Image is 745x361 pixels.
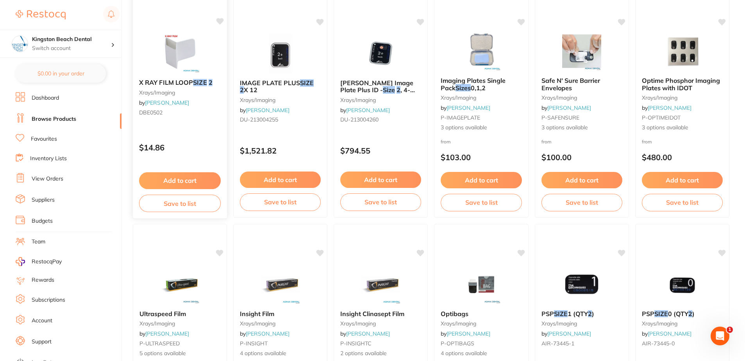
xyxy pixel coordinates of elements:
img: Kingston Beach Dental [12,36,28,52]
a: RestocqPay [16,257,62,266]
img: Durr Image Plate Plus ID - Size 2, 4-Pack [356,34,406,73]
b: Optime Phosphor Imaging Plates with IDOT [642,77,723,91]
a: Subscriptions [32,296,65,304]
span: from [441,139,451,145]
span: by [642,330,691,337]
a: Account [32,317,52,325]
span: 1 (QTY [568,310,588,318]
span: from [541,139,552,145]
b: PSP SIZE 1 (QTY 2) [541,310,622,317]
span: Safe N' Sure Barrier Envelopes [541,77,600,91]
span: P-OPTIMEIDOT [642,114,681,121]
small: xrays/imaging [441,320,522,327]
a: [PERSON_NAME] [648,330,691,337]
span: , 4-Pack [340,86,415,101]
img: Safe N' Sure Barrier Envelopes [556,32,607,71]
span: DU-213004255 [240,116,278,123]
em: Sizes [456,84,471,92]
a: [PERSON_NAME] [145,330,189,337]
img: PSP SIZE 0 (QTY 2) [657,265,707,304]
img: Insight Clinasept Film [356,265,406,304]
em: SIZE [300,79,314,87]
p: $1,521.82 [240,146,321,155]
span: 2 options available [340,350,421,357]
a: Favourites [31,135,57,143]
h4: Kingston Beach Dental [32,36,111,43]
b: Safe N' Sure Barrier Envelopes [541,77,622,91]
button: Add to cart [441,172,522,188]
span: [PERSON_NAME] Image Plate Plus ID - [340,79,413,94]
span: X RAY FILM LOOP [139,79,193,86]
button: Add to cart [240,172,321,188]
span: by [541,104,591,111]
img: Ultraspeed Film [155,265,205,304]
small: xrays/imaging [642,95,723,101]
small: xrays/imaging [139,89,221,96]
small: xrays/imaging [240,97,321,103]
span: by [139,330,189,337]
span: P-INSIGHTC [340,340,372,347]
em: Size [383,86,395,94]
b: Insight Film [240,310,321,317]
span: 3 options available [642,124,723,132]
b: Optibags [441,310,522,317]
small: xrays/imaging [340,320,421,327]
a: Inventory Lists [30,155,67,163]
span: by [240,330,289,337]
button: Save to list [541,194,622,211]
span: ) [692,310,695,318]
span: PSP [642,310,654,318]
button: Add to cart [541,172,622,188]
button: Add to cart [139,172,221,189]
em: 2 [688,310,692,318]
small: xrays/imaging [139,320,220,327]
img: Imaging Plates Single Pack Sizes 0,1,2 [456,32,507,71]
span: IMAGE PLATE PLUS [240,79,300,87]
span: Imaging Plates Single Pack [441,77,506,91]
span: Insight Film [240,310,274,318]
span: 4 options available [441,350,522,357]
a: Team [32,238,45,246]
p: $794.55 [340,146,421,155]
b: Imaging Plates Single Pack Sizes 0,1,2 [441,77,522,91]
p: Switch account [32,45,111,52]
span: by [139,99,189,106]
b: Insight Clinasept Film [340,310,421,317]
a: [PERSON_NAME] [447,330,490,337]
a: [PERSON_NAME] [246,330,289,337]
img: Optibags [456,265,507,304]
small: xrays/imaging [340,97,421,103]
em: SIZE [193,79,207,86]
img: Optime Phosphor Imaging Plates with IDOT [657,32,707,71]
button: $0.00 in your order [16,64,106,83]
span: by [240,107,289,114]
em: SIZE [554,310,568,318]
span: Optibags [441,310,468,318]
b: X RAY FILM LOOP SIZE 2 [139,79,221,86]
span: 0,1,2 [471,84,486,92]
span: P-ULTRASPEED [139,340,180,347]
em: 2 [397,86,400,94]
em: 2 [588,310,592,318]
button: Save to list [340,193,421,211]
a: [PERSON_NAME] [648,104,691,111]
em: 2 [240,86,244,94]
b: PSP SIZE 0 (QTY 2) [642,310,723,317]
em: 2 [209,79,213,86]
span: by [541,330,591,337]
a: [PERSON_NAME] [547,330,591,337]
small: xrays/imaging [541,320,622,327]
small: xrays/imaging [441,95,522,101]
p: $14.86 [139,143,221,152]
small: xrays/imaging [642,320,723,327]
small: xrays/imaging [541,95,622,101]
a: [PERSON_NAME] [346,107,390,114]
span: 0 (QTY [668,310,688,318]
small: xrays/imaging [240,320,321,327]
a: Dashboard [32,94,59,102]
em: SIZE [654,310,668,318]
img: X RAY FILM LOOP SIZE 2 [154,33,205,73]
button: Add to cart [642,172,723,188]
span: by [340,107,390,114]
button: Save to list [240,193,321,211]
